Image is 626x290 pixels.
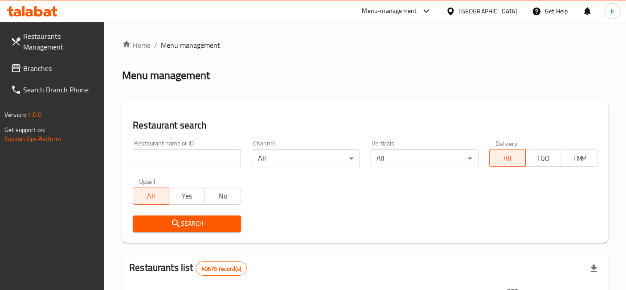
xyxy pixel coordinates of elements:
span: Branches [23,63,98,74]
button: All [489,149,526,167]
span: Search Branch Phone [23,84,98,95]
input: Search for restaurant name or ID.. [133,149,241,167]
span: TGO [529,152,558,165]
div: Menu-management [362,6,417,17]
span: 40675 record(s) [196,265,246,273]
a: Restaurants Management [4,25,105,58]
nav: breadcrumb [122,40,608,50]
a: Branches [4,58,105,79]
button: Yes [169,187,205,205]
span: Get support on: [4,124,45,136]
span: Version: [4,109,26,120]
div: [GEOGRAPHIC_DATA] [459,6,518,16]
span: E [611,6,614,16]
span: Restaurants Management [23,31,98,52]
a: Search Branch Phone [4,79,105,100]
a: Support.OpsPlatform [4,133,61,145]
button: TMP [561,149,597,167]
h2: Menu management [122,68,210,83]
span: All [493,152,522,165]
button: Search [133,215,241,232]
span: Search [140,218,234,229]
span: Yes [173,190,202,203]
div: Total records count [196,261,247,276]
button: TGO [525,149,562,167]
div: All [252,149,360,167]
div: All [371,149,479,167]
h2: Restaurant search [133,119,597,132]
button: All [133,187,169,205]
span: TMP [565,152,594,165]
span: Menu management [161,40,220,50]
h2: Restaurants list [129,261,247,276]
span: All [137,190,166,203]
span: 1.0.0 [28,109,41,120]
div: Export file [583,258,605,279]
label: Upsell [139,178,155,184]
span: No [209,190,237,203]
button: No [205,187,241,205]
li: / [154,40,157,50]
label: Delivery [495,140,518,146]
a: Home [122,40,151,50]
